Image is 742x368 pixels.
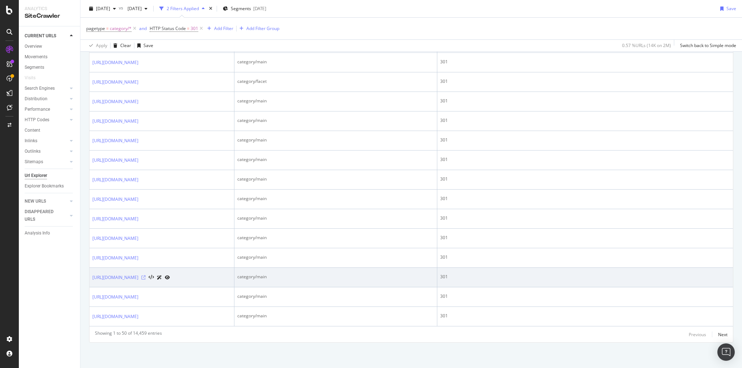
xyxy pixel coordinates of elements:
[25,95,47,103] div: Distribution
[440,137,730,143] div: 301
[92,118,138,125] a: [URL][DOMAIN_NAME]
[25,43,42,50] div: Overview
[95,330,162,339] div: Showing 1 to 50 of 14,459 entries
[25,106,50,113] div: Performance
[139,25,147,31] div: and
[25,53,75,61] a: Movements
[689,331,706,338] div: Previous
[25,95,68,103] a: Distribution
[237,59,434,65] div: category/main
[92,176,138,183] a: [URL][DOMAIN_NAME]
[25,64,75,71] a: Segments
[440,59,730,65] div: 301
[440,98,730,104] div: 301
[96,5,110,12] span: 2025 Sep. 23rd
[25,148,41,155] div: Outlinks
[237,78,434,85] div: category/facet
[440,195,730,202] div: 301
[25,32,56,40] div: CURRENT URLS
[25,172,47,179] div: Url Explorer
[86,40,107,51] button: Apply
[246,25,279,31] div: Add Filter Group
[25,116,49,124] div: HTTP Codes
[25,116,68,124] a: HTTP Codes
[440,176,730,182] div: 301
[187,25,189,31] span: =
[86,25,105,31] span: pagetype
[92,235,138,242] a: [URL][DOMAIN_NAME]
[92,59,138,66] a: [URL][DOMAIN_NAME]
[204,24,233,33] button: Add Filter
[106,25,109,31] span: =
[25,208,68,223] a: DISAPPEARED URLS
[25,172,75,179] a: Url Explorer
[119,5,125,11] span: vs
[25,137,37,145] div: Inlinks
[134,40,153,51] button: Save
[191,24,198,34] span: 301
[92,137,138,144] a: [URL][DOMAIN_NAME]
[622,42,671,48] div: 0.57 % URLs ( 14K on 2M )
[25,198,68,205] a: NEW URLS
[677,40,736,51] button: Switch back to Simple mode
[141,275,146,280] a: Visit Online Page
[96,42,107,48] div: Apply
[237,176,434,182] div: category/main
[125,3,150,14] button: [DATE]
[157,3,208,14] button: 2 Filters Applied
[125,5,142,12] span: 2025 Sep. 4th
[110,24,132,34] span: category/*
[92,313,138,320] a: [URL][DOMAIN_NAME]
[92,274,138,281] a: [URL][DOMAIN_NAME]
[25,74,43,82] a: Visits
[25,64,44,71] div: Segments
[157,274,162,281] a: AI Url Details
[92,98,138,105] a: [URL][DOMAIN_NAME]
[25,229,50,237] div: Analysis Info
[237,254,434,261] div: category/main
[237,234,434,241] div: category/main
[25,182,75,190] a: Explorer Bookmarks
[440,156,730,163] div: 301
[220,3,269,14] button: Segments[DATE]
[718,330,728,339] button: Next
[25,158,43,166] div: Sitemaps
[25,12,74,20] div: SiteCrawler
[92,215,138,223] a: [URL][DOMAIN_NAME]
[440,215,730,221] div: 301
[237,215,434,221] div: category/main
[92,254,138,262] a: [URL][DOMAIN_NAME]
[25,148,68,155] a: Outlinks
[25,74,36,82] div: Visits
[165,274,170,281] a: URL Inspection
[25,32,68,40] a: CURRENT URLS
[440,234,730,241] div: 301
[25,158,68,166] a: Sitemaps
[25,127,75,134] a: Content
[237,156,434,163] div: category/main
[143,42,153,48] div: Save
[25,137,68,145] a: Inlinks
[231,5,251,12] span: Segments
[717,343,735,361] div: Open Intercom Messenger
[111,40,131,51] button: Clear
[120,42,131,48] div: Clear
[726,5,736,12] div: Save
[25,85,68,92] a: Search Engines
[237,98,434,104] div: category/main
[689,330,706,339] button: Previous
[214,25,233,31] div: Add Filter
[237,274,434,280] div: category/main
[25,198,46,205] div: NEW URLS
[92,196,138,203] a: [URL][DOMAIN_NAME]
[718,331,728,338] div: Next
[150,25,186,31] span: HTTP Status Code
[25,127,40,134] div: Content
[25,208,61,223] div: DISAPPEARED URLS
[167,5,199,12] div: 2 Filters Applied
[25,106,68,113] a: Performance
[253,5,266,12] div: [DATE]
[440,293,730,300] div: 301
[440,254,730,261] div: 301
[237,137,434,143] div: category/main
